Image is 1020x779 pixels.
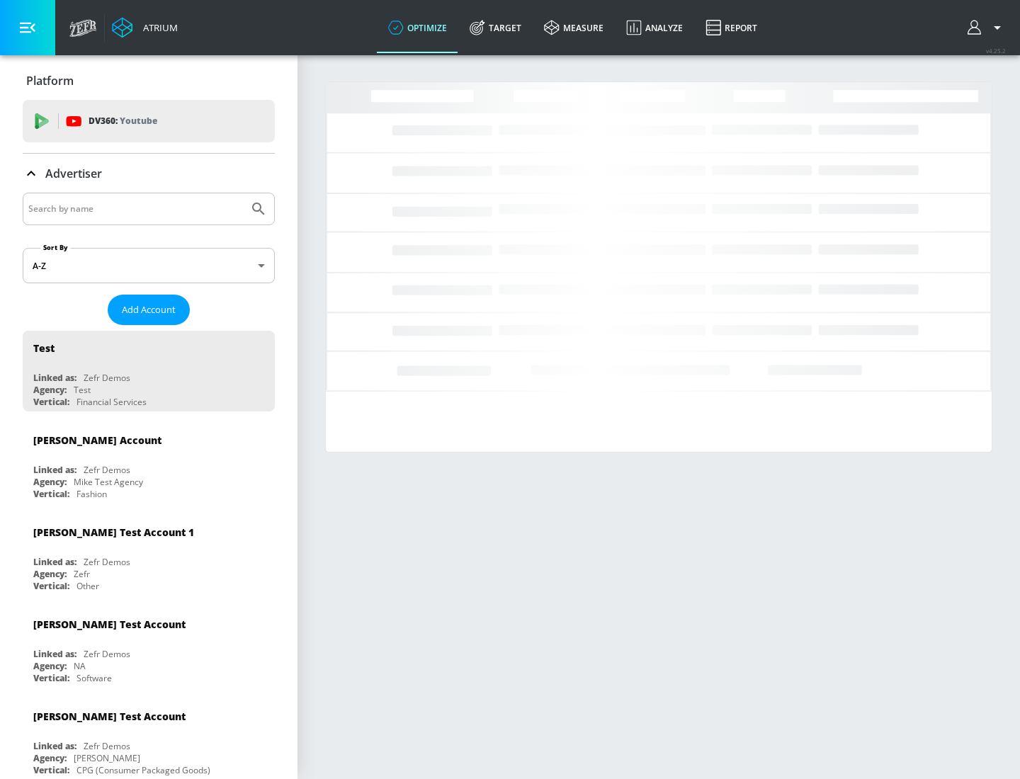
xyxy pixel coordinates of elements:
div: Platform [23,61,275,101]
div: NA [74,660,86,672]
div: TestLinked as:Zefr DemosAgency:TestVertical:Financial Services [23,331,275,411]
div: Atrium [137,21,178,34]
span: v 4.25.2 [986,47,1006,55]
div: [PERSON_NAME] Test AccountLinked as:Zefr DemosAgency:NAVertical:Software [23,607,275,688]
div: Vertical: [33,396,69,408]
div: Vertical: [33,672,69,684]
div: Advertiser [23,154,275,193]
div: [PERSON_NAME] AccountLinked as:Zefr DemosAgency:Mike Test AgencyVertical:Fashion [23,423,275,504]
div: Fashion [76,488,107,500]
div: Agency: [33,660,67,672]
div: Agency: [33,568,67,580]
a: Atrium [112,17,178,38]
div: Linked as: [33,556,76,568]
div: [PERSON_NAME] Test Account 1 [33,525,194,539]
div: Zefr [74,568,90,580]
label: Sort By [40,243,71,252]
div: Mike Test Agency [74,476,143,488]
div: Linked as: [33,372,76,384]
div: CPG (Consumer Packaged Goods) [76,764,210,776]
div: [PERSON_NAME] Account [33,433,161,447]
div: Software [76,672,112,684]
div: Agency: [33,476,67,488]
div: Vertical: [33,488,69,500]
div: Linked as: [33,740,76,752]
div: [PERSON_NAME] Test Account [33,710,186,723]
a: measure [533,2,615,53]
div: Zefr Demos [84,740,130,752]
a: Report [694,2,769,53]
div: Financial Services [76,396,147,408]
div: Test [74,384,91,396]
input: Search by name [28,200,243,218]
div: DV360: Youtube [23,100,275,142]
a: optimize [377,2,458,53]
div: [PERSON_NAME] Test Account [33,618,186,631]
p: Advertiser [45,166,102,181]
a: Analyze [615,2,694,53]
div: [PERSON_NAME] Test Account 1Linked as:Zefr DemosAgency:ZefrVertical:Other [23,515,275,596]
p: Platform [26,73,74,89]
p: DV360: [89,113,157,129]
div: Zefr Demos [84,372,130,384]
div: Vertical: [33,580,69,592]
div: Linked as: [33,648,76,660]
div: Other [76,580,99,592]
p: Youtube [120,113,157,128]
div: [PERSON_NAME] [74,752,140,764]
button: Add Account [108,295,190,325]
div: A-Z [23,248,275,283]
div: Zefr Demos [84,556,130,568]
div: Linked as: [33,464,76,476]
div: Agency: [33,752,67,764]
span: Add Account [122,302,176,318]
div: Agency: [33,384,67,396]
div: Zefr Demos [84,464,130,476]
div: Zefr Demos [84,648,130,660]
div: Vertical: [33,764,69,776]
div: Test [33,341,55,355]
a: Target [458,2,533,53]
